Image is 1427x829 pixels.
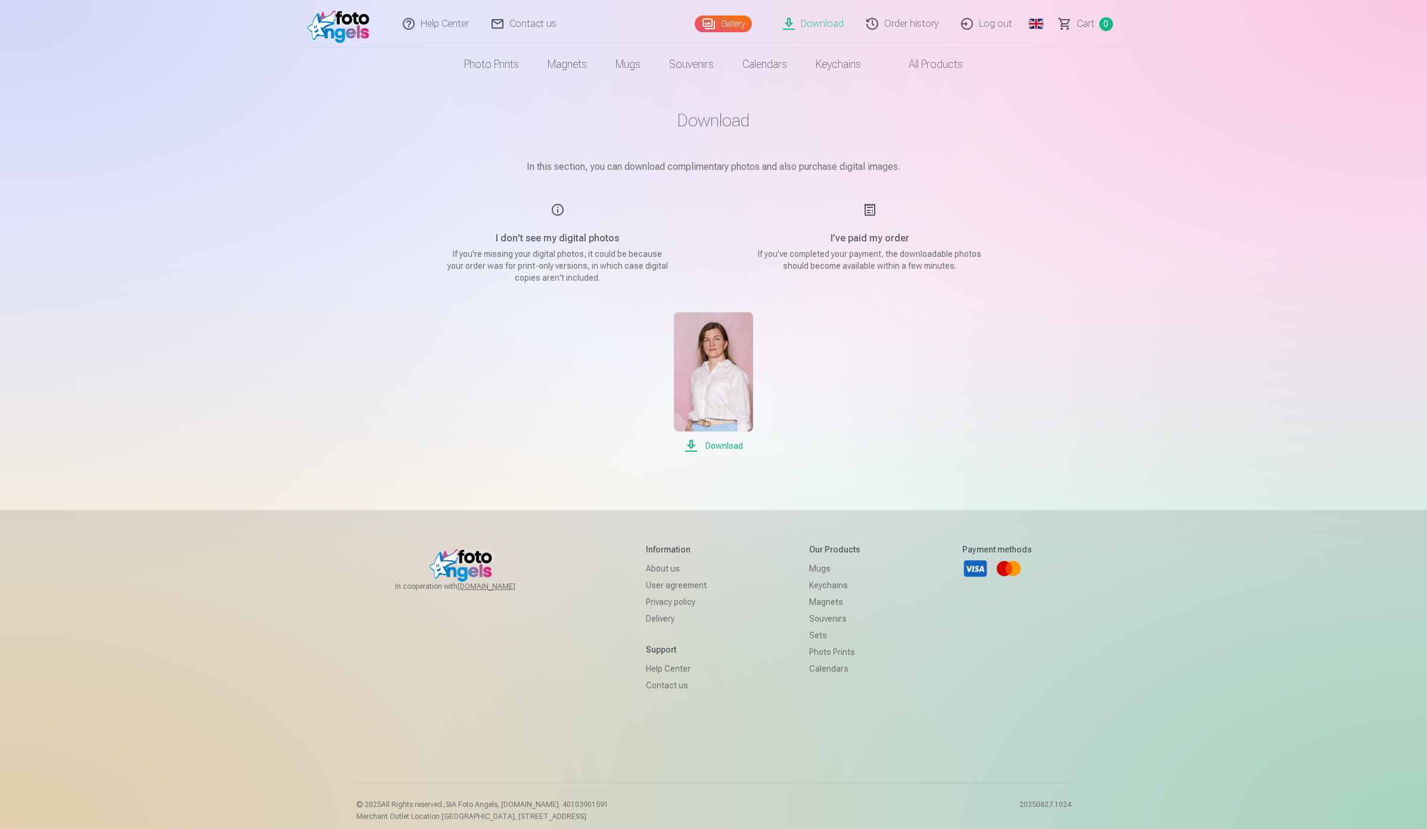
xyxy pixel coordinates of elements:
[646,644,707,656] h5: Support
[809,627,860,644] a: Sets
[356,812,608,821] p: Merchant Outlet Location [GEOGRAPHIC_DATA], [STREET_ADDRESS]
[646,577,707,594] a: User agreement
[801,48,875,81] a: Keychains
[1019,800,1071,821] p: 20250827.1024
[416,110,1012,131] h1: Download
[655,48,728,81] a: Souvenirs
[757,248,983,272] p: If you've completed your payment, the downloadable photos should become available within a few mi...
[446,800,608,809] span: SIA Foto Angels, [DOMAIN_NAME]. 40103901591
[458,582,544,591] a: [DOMAIN_NAME]
[809,560,860,577] a: Mugs
[674,312,753,453] a: Download
[875,48,977,81] a: All products
[533,48,601,81] a: Magnets
[444,248,671,284] p: If you're missing your digital photos, it could be because your order was for print-only versions...
[395,582,544,591] span: In cooperation with
[1077,17,1095,31] span: Сart
[809,644,860,660] a: Photo prints
[450,48,533,81] a: Photo prints
[356,800,608,809] p: © 2025 All Rights reserved. ,
[646,610,707,627] a: Delivery
[962,544,1032,555] h5: Payment methods
[809,544,860,555] h5: Our products
[962,555,988,582] a: Visa
[728,48,801,81] a: Calendars
[809,577,860,594] a: Keychains
[809,660,860,677] a: Calendars
[646,594,707,610] a: Privacy policy
[674,439,753,453] span: Download
[646,660,707,677] a: Help Center
[416,160,1012,174] p: In this section, you can download complimentary photos and also purchase digital images.
[444,231,671,246] h5: I don't see my digital photos
[307,5,376,43] img: /fa1
[695,15,752,32] a: Gallery
[601,48,655,81] a: Mugs
[646,677,707,694] a: Contact us
[809,594,860,610] a: Magnets
[1099,17,1113,31] span: 0
[996,555,1022,582] a: Mastercard
[757,231,983,246] h5: I’ve paid my order
[646,544,707,555] h5: Information
[809,610,860,627] a: Souvenirs
[646,560,707,577] a: About us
